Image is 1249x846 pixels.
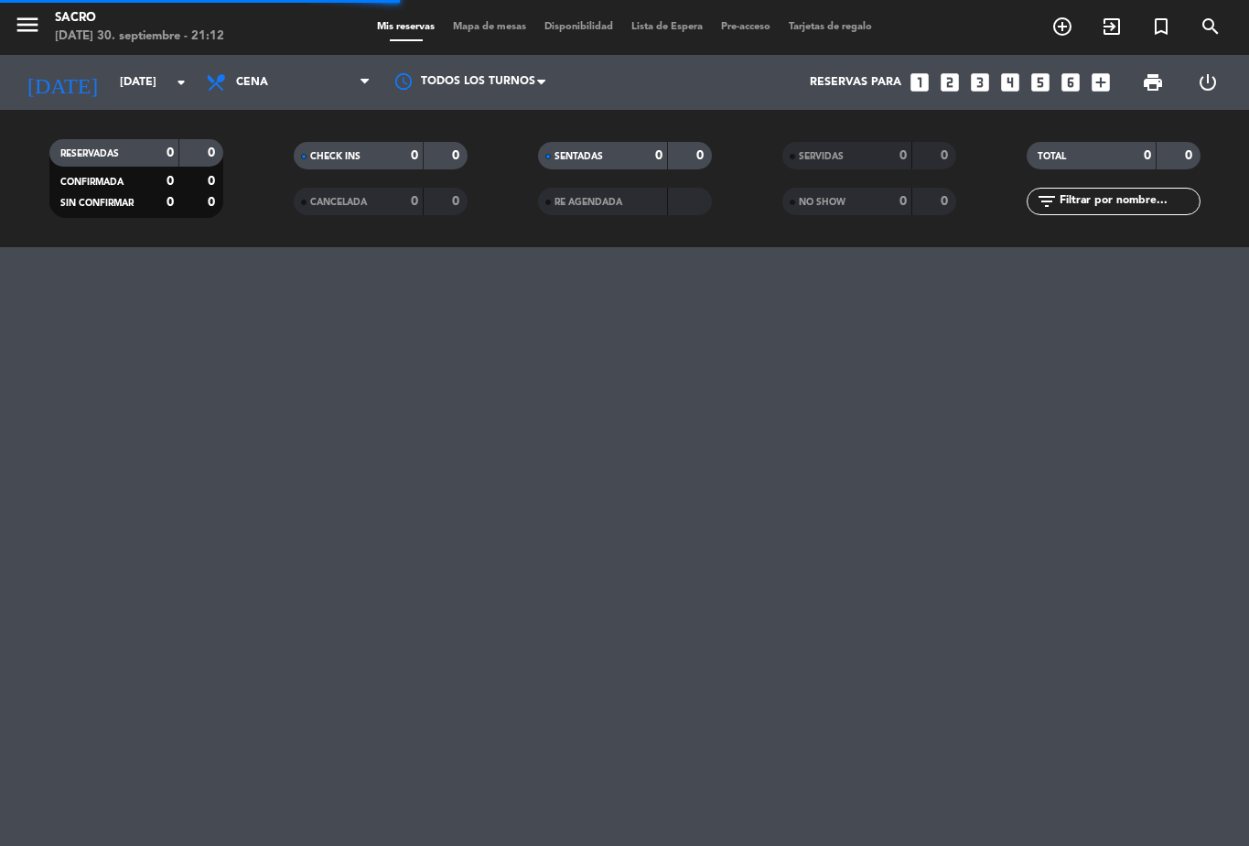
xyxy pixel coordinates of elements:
[622,22,712,32] span: Lista de Espera
[712,22,780,32] span: Pre-acceso
[208,175,219,188] strong: 0
[60,178,124,187] span: CONFIRMADA
[555,198,622,207] span: RE AGENDADA
[1150,16,1172,38] i: turned_in_not
[310,198,367,207] span: CANCELADA
[1051,16,1073,38] i: add_circle_outline
[236,76,268,89] span: Cena
[55,27,224,46] div: [DATE] 30. septiembre - 21:12
[14,11,41,38] i: menu
[899,149,907,162] strong: 0
[310,152,361,161] span: CHECK INS
[968,70,992,94] i: looks_3
[1089,70,1113,94] i: add_box
[208,196,219,209] strong: 0
[1038,152,1066,161] span: TOTAL
[899,195,907,208] strong: 0
[655,149,662,162] strong: 0
[60,199,134,208] span: SIN CONFIRMAR
[167,175,174,188] strong: 0
[799,152,844,161] span: SERVIDAS
[1028,70,1052,94] i: looks_5
[1036,190,1058,212] i: filter_list
[555,152,603,161] span: SENTADAS
[1136,11,1186,42] span: Reserva especial
[1142,71,1164,93] span: print
[908,70,931,94] i: looks_one
[1180,55,1235,110] div: LOG OUT
[1186,11,1235,42] span: BUSCAR
[452,195,463,208] strong: 0
[55,9,224,27] div: Sacro
[1144,149,1151,162] strong: 0
[368,22,444,32] span: Mis reservas
[535,22,622,32] span: Disponibilidad
[941,149,952,162] strong: 0
[444,22,535,32] span: Mapa de mesas
[1038,11,1087,42] span: RESERVAR MESA
[1058,191,1200,211] input: Filtrar por nombre...
[1101,16,1123,38] i: exit_to_app
[452,149,463,162] strong: 0
[60,149,119,158] span: RESERVADAS
[411,195,418,208] strong: 0
[941,195,952,208] strong: 0
[938,70,962,94] i: looks_two
[799,198,845,207] span: NO SHOW
[1200,16,1222,38] i: search
[208,146,219,159] strong: 0
[810,76,901,89] span: Reservas para
[14,11,41,45] button: menu
[1059,70,1082,94] i: looks_6
[167,196,174,209] strong: 0
[1197,71,1219,93] i: power_settings_new
[411,149,418,162] strong: 0
[1185,149,1196,162] strong: 0
[998,70,1022,94] i: looks_4
[167,146,174,159] strong: 0
[14,62,111,103] i: [DATE]
[696,149,707,162] strong: 0
[780,22,881,32] span: Tarjetas de regalo
[170,71,192,93] i: arrow_drop_down
[1087,11,1136,42] span: WALK IN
